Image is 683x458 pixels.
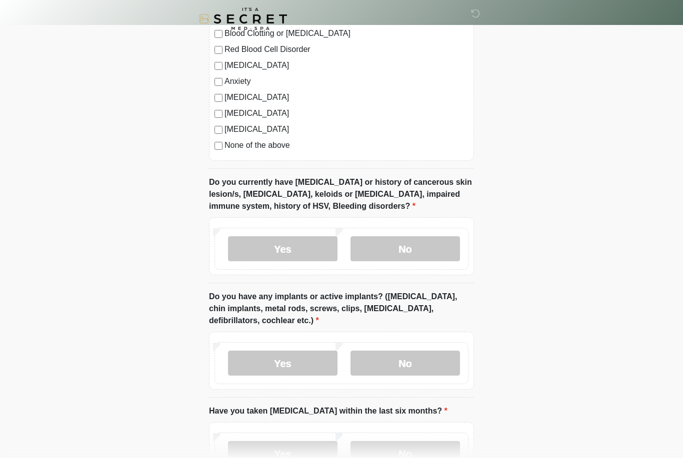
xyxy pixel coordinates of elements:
[214,62,222,70] input: [MEDICAL_DATA]
[350,236,460,261] label: No
[224,139,468,151] label: None of the above
[214,78,222,86] input: Anxiety
[209,176,474,212] label: Do you currently have [MEDICAL_DATA] or history of cancerous skin lesion/s, [MEDICAL_DATA], keloi...
[224,75,468,87] label: Anxiety
[228,351,337,376] label: Yes
[224,43,468,55] label: Red Blood Cell Disorder
[224,107,468,119] label: [MEDICAL_DATA]
[214,142,222,150] input: None of the above
[214,110,222,118] input: [MEDICAL_DATA]
[214,94,222,102] input: [MEDICAL_DATA]
[224,91,468,103] label: [MEDICAL_DATA]
[350,351,460,376] label: No
[209,291,474,327] label: Do you have any implants or active implants? ([MEDICAL_DATA], chin implants, metal rods, screws, ...
[199,7,287,30] img: It's A Secret Med Spa Logo
[224,123,468,135] label: [MEDICAL_DATA]
[214,126,222,134] input: [MEDICAL_DATA]
[224,59,468,71] label: [MEDICAL_DATA]
[209,405,447,417] label: Have you taken [MEDICAL_DATA] within the last six months?
[214,46,222,54] input: Red Blood Cell Disorder
[228,236,337,261] label: Yes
